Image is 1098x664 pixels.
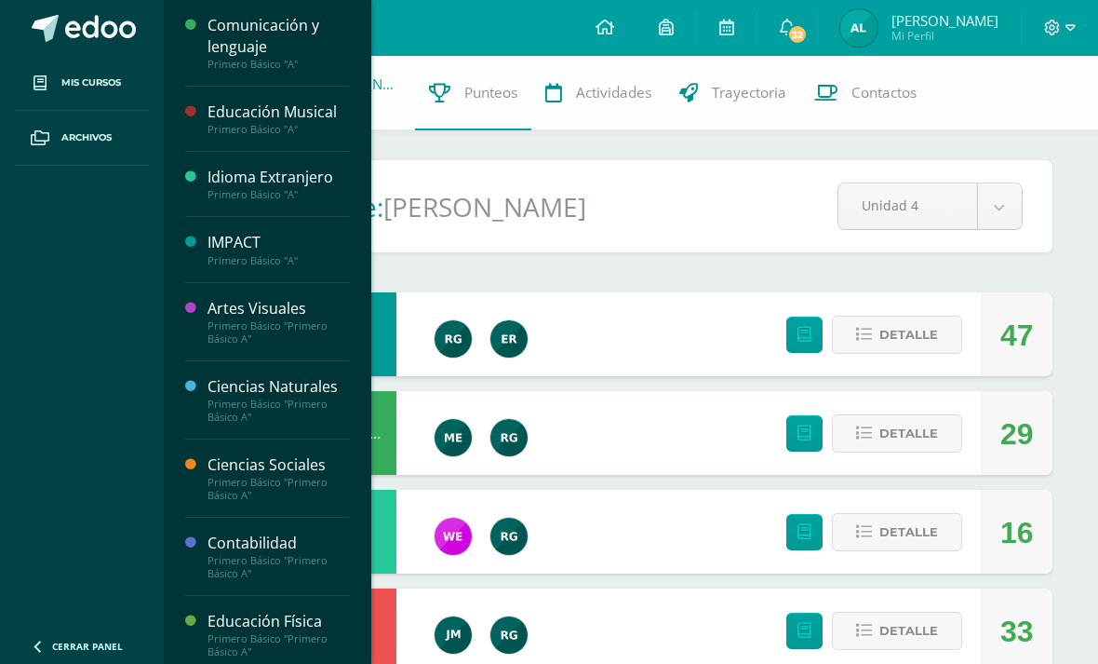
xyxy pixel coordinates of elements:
[208,167,349,201] a: Idioma ExtranjeroPrimero Básico "A"
[61,75,121,90] span: Mis cursos
[61,130,112,145] span: Archivos
[490,419,528,456] img: 24ef3269677dd7dd963c57b86ff4a022.png
[208,476,349,502] div: Primero Básico "Primero Básico A"
[208,298,349,346] a: Artes VisualesPrimero Básico "Primero Básico A"
[208,398,349,424] div: Primero Básico "Primero Básico A"
[862,183,953,227] span: Unidad 4
[52,640,123,653] span: Cerrar panel
[208,376,349,424] a: Ciencias NaturalesPrimero Básico "Primero Básico A"
[208,533,349,554] div: Contabilidad
[208,632,349,658] div: Primero Básico "Primero Básico A"
[208,15,349,71] a: Comunicación y lenguajePrimero Básico "A"
[208,533,349,580] a: ContabilidadPrimero Básico "Primero Básico A"
[1000,392,1034,476] div: 29
[208,611,349,658] a: Educación FísicaPrimero Básico "Primero Básico A"
[1000,491,1034,575] div: 16
[208,232,349,266] a: IMPACTPrimero Básico "A"
[832,414,962,453] button: Detalle
[531,56,665,130] a: Actividades
[576,83,651,102] span: Actividades
[208,188,349,201] div: Primero Básico "A"
[208,58,349,71] div: Primero Básico "A"
[435,320,472,358] img: 24ef3269677dd7dd963c57b86ff4a022.png
[208,254,349,267] div: Primero Básico "A"
[15,56,149,111] a: Mis cursos
[665,56,800,130] a: Trayectoria
[208,167,349,188] div: Idioma Extranjero
[208,611,349,632] div: Educación Física
[415,56,531,130] a: Punteos
[490,617,528,654] img: 24ef3269677dd7dd963c57b86ff4a022.png
[383,189,586,224] h1: [PERSON_NAME]
[208,15,349,58] div: Comunicación y lenguaje
[891,11,998,30] span: [PERSON_NAME]
[1000,293,1034,377] div: 47
[435,419,472,456] img: e5319dee200a4f57f0a5ff00aaca67bb.png
[891,28,998,44] span: Mi Perfil
[832,316,962,354] button: Detalle
[208,123,349,136] div: Primero Básico "A"
[15,111,149,166] a: Archivos
[435,518,472,555] img: 8c5e9009d7ac1927ca83db190ae0c641.png
[879,416,938,451] span: Detalle
[208,102,349,136] a: Educación MusicalPrimero Básico "A"
[879,515,938,549] span: Detalle
[490,320,528,358] img: 43406b00e4edbe00e0fe2658b7eb63de.png
[832,612,962,650] button: Detalle
[879,318,938,352] span: Detalle
[435,617,472,654] img: 6bd1f88eaa8f84a993684add4ac8f9ce.png
[208,376,349,398] div: Ciencias Naturales
[208,232,349,253] div: IMPACT
[838,183,1021,229] a: Unidad 4
[712,83,786,102] span: Trayectoria
[840,9,877,47] img: 33bc1743ac9a9e34ae8315b68ac197fb.png
[851,83,917,102] span: Contactos
[208,454,349,502] a: Ciencias SocialesPrimero Básico "Primero Básico A"
[208,454,349,476] div: Ciencias Sociales
[490,518,528,555] img: 24ef3269677dd7dd963c57b86ff4a022.png
[879,614,938,648] span: Detalle
[800,56,931,130] a: Contactos
[208,319,349,346] div: Primero Básico "Primero Básico A"
[208,102,349,123] div: Educación Musical
[832,513,962,551] button: Detalle
[208,554,349,580] div: Primero Básico "Primero Básico A"
[208,298,349,319] div: Artes Visuales
[787,24,808,45] span: 32
[464,83,517,102] span: Punteos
